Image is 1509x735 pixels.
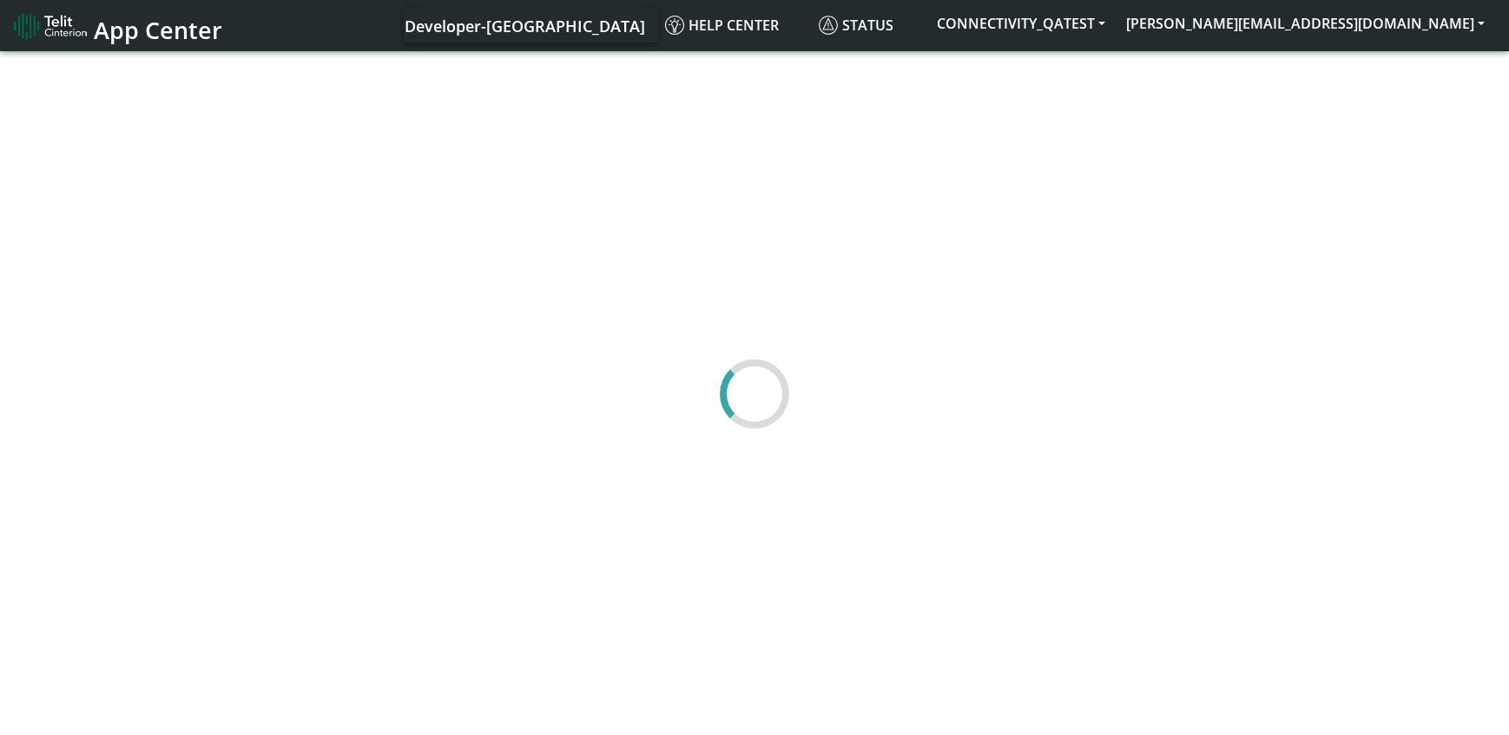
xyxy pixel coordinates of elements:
a: Your current platform instance [404,8,644,43]
a: Status [812,8,926,43]
span: Status [819,16,893,35]
button: [PERSON_NAME][EMAIL_ADDRESS][DOMAIN_NAME] [1116,8,1495,39]
button: CONNECTIVITY_QATEST [926,8,1116,39]
span: App Center [94,14,222,46]
a: App Center [14,7,220,44]
span: Developer-[GEOGRAPHIC_DATA] [405,16,645,36]
a: Help center [658,8,812,43]
img: knowledge.svg [665,16,684,35]
img: status.svg [819,16,838,35]
img: logo-telit-cinterion-gw-new.png [14,12,87,40]
span: Help center [665,16,779,35]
